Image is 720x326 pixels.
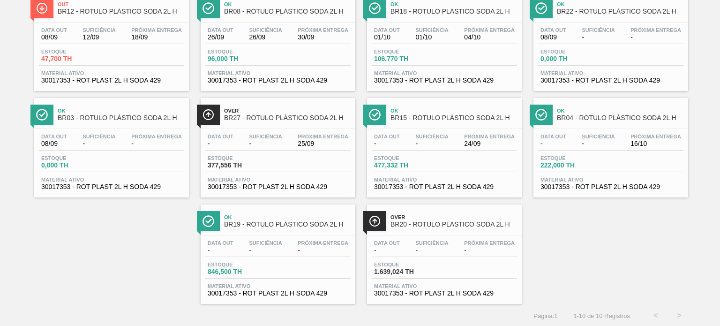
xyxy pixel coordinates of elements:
[630,27,681,33] span: Próxima Entrega
[224,114,351,121] span: BR27 - RÓTULO PLÁSTICO SODA 2L H
[249,134,282,139] span: Suficiência
[374,240,400,246] span: Data out
[369,215,381,227] img: Ícone
[557,1,683,7] span: Ok
[249,27,282,33] span: Suficiência
[390,1,517,7] span: Ok
[374,247,400,254] span: -
[208,247,233,254] span: -
[208,70,348,76] span: Material ativo
[41,155,107,161] span: Estoque
[369,109,381,121] img: Ícone
[41,140,67,147] span: 08/09
[58,8,184,15] span: BR12 - RÓTULO PLÁSTICO SODA 2L H
[131,27,182,33] span: Próxima Entrega
[464,134,515,139] span: Próxima Entrega
[82,27,115,33] span: Suficiência
[41,34,67,41] span: 08/09
[41,27,67,33] span: Data out
[208,77,348,84] span: 30017353 - ROT PLAST 2L H SODA 429
[208,162,273,169] span: 377,556 TH
[557,114,683,121] span: BR04 - RÓTULO PLÁSTICO SODA 2L H
[374,177,515,182] span: Material ativo
[298,134,348,139] span: Próxima Entrega
[208,177,348,182] span: Material ativo
[249,247,282,254] span: -
[540,34,566,41] span: 08/09
[390,114,517,121] span: BR15 - RÓTULO PLÁSTICO SODA 2L H
[360,91,526,197] a: ÍconeOkBR15 - RÓTULO PLÁSTICO SODA 2L HData out-Suficiência-Próxima Entrega24/09Estoque477,332 TH...
[58,114,184,121] span: BR03 - RÓTULO PLÁSTICO SODA 2L H
[630,140,681,147] span: 16/10
[582,27,615,33] span: Suficiência
[131,140,182,147] span: -
[374,162,440,169] span: 477,332 TH
[540,134,566,139] span: Data out
[27,91,194,197] a: ÍconeOkBR03 - RÓTULO PLÁSTICO SODA 2L HData out08/09Suficiência-Próxima Entrega-Estoque0,000 THMa...
[41,70,182,76] span: Material ativo
[41,183,182,190] span: 30017353 - ROT PLAST 2L H SODA 429
[298,240,348,246] span: Próxima Entrega
[540,183,681,190] span: 30017353 - ROT PLAST 2L H SODA 429
[131,134,182,139] span: Próxima Entrega
[374,155,440,161] span: Estoque
[298,247,348,254] span: -
[582,134,615,139] span: Suficiência
[464,240,515,246] span: Próxima Entrega
[374,268,440,275] span: 1.639,024 TH
[202,2,214,14] img: Ícone
[202,215,214,227] img: Ícone
[415,34,448,41] span: 01/10
[415,247,448,254] span: -
[224,8,351,15] span: BR08 - RÓTULO PLÁSTICO SODA 2L H
[41,49,107,54] span: Estoque
[535,2,547,14] img: Ícone
[572,312,630,319] span: 1 - 10 de 10 Registros
[540,155,606,161] span: Estoque
[224,214,351,220] span: Ok
[390,8,517,15] span: BR18 - RÓTULO PLÁSTICO SODA 2L H
[208,183,348,190] span: 30017353 - ROT PLAST 2L H SODA 429
[464,247,515,254] span: -
[298,34,348,41] span: 30/09
[540,77,681,84] span: 30017353 - ROT PLAST 2L H SODA 429
[415,27,448,33] span: Suficiência
[374,283,515,289] span: Material ativo
[249,140,282,147] span: -
[58,108,184,114] span: Ok
[208,290,348,297] span: 30017353 - ROT PLAST 2L H SODA 429
[131,34,182,41] span: 18/09
[208,27,233,33] span: Data out
[208,268,273,275] span: 846,500 TH
[390,214,517,220] span: Over
[540,177,681,182] span: Material ativo
[374,262,440,267] span: Estoque
[249,34,282,41] span: 26/09
[582,34,615,41] span: -
[374,34,400,41] span: 01/10
[374,49,440,54] span: Estoque
[298,27,348,33] span: Próxima Entrega
[41,134,67,139] span: Data out
[415,134,448,139] span: Suficiência
[464,140,515,147] span: 24/09
[224,1,351,7] span: Ok
[582,140,615,147] span: -
[208,262,273,267] span: Estoque
[208,134,233,139] span: Data out
[224,221,351,228] span: BR19 - RÓTULO PLÁSTICO SODA 2L H
[224,108,351,114] span: Over
[540,55,606,62] span: 0,000 TH
[374,183,515,190] span: 30017353 - ROT PLAST 2L H SODA 429
[540,49,606,54] span: Estoque
[557,8,683,15] span: BR22 - RÓTULO PLÁSTICO SODA 2L H
[390,108,517,114] span: Ok
[369,2,381,14] img: Ícone
[374,70,515,76] span: Material ativo
[36,109,48,121] img: Ícone
[415,140,448,147] span: -
[41,55,107,62] span: 47,700 TH
[533,312,557,319] span: Página : 1
[208,55,273,62] span: 96,000 TH
[360,197,526,304] a: ÍconeOverBR20 - RÓTULO PLÁSTICO SODA 2L HData out-Suficiência-Próxima Entrega-Estoque1.639,024 TH...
